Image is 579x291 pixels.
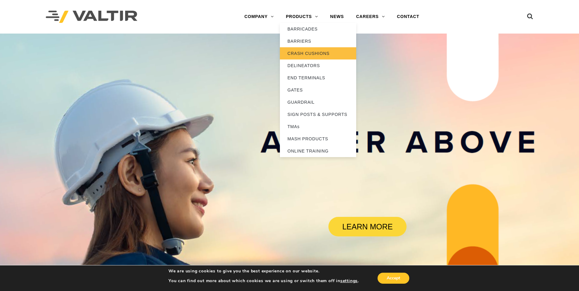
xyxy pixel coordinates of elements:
[280,120,356,133] a: TMAs
[350,11,391,23] a: CAREERS
[168,268,359,274] p: We are using cookies to give you the best experience on our website.
[280,145,356,157] a: ONLINE TRAINING
[328,217,407,236] a: LEARN MORE
[280,59,356,72] a: DELINEATORS
[280,108,356,120] a: SIGN POSTS & SUPPORTS
[340,278,358,284] button: settings
[280,84,356,96] a: GATES
[324,11,350,23] a: NEWS
[280,96,356,108] a: GUARDRAIL
[280,11,324,23] a: PRODUCTS
[238,11,280,23] a: COMPANY
[378,273,409,284] button: Accept
[280,47,356,59] a: CRASH CUSHIONS
[280,35,356,47] a: BARRIERS
[391,11,425,23] a: CONTACT
[280,23,356,35] a: BARRICADES
[46,11,137,23] img: Valtir
[168,278,359,284] p: You can find out more about which cookies we are using or switch them off in .
[280,72,356,84] a: END TERMINALS
[280,133,356,145] a: MASH PRODUCTS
